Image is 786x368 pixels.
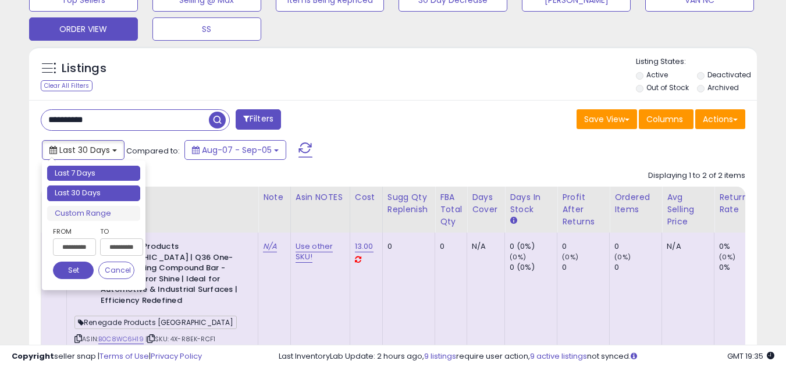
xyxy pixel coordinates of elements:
[382,187,435,233] th: Please note that this number is a calculation based on your required days of coverage and your ve...
[472,241,496,252] div: N/A
[510,252,526,262] small: (0%)
[472,191,500,216] div: Days Cover
[639,109,693,129] button: Columns
[667,191,709,228] div: Avg Selling Price
[707,83,739,92] label: Archived
[719,241,766,252] div: 0%
[355,241,374,252] a: 13.00
[62,60,106,77] h5: Listings
[355,191,378,203] div: Cost
[562,241,609,252] div: 0
[99,351,149,362] a: Terms of Use
[646,113,683,125] span: Columns
[510,191,552,216] div: Days In Stock
[42,140,125,160] button: Last 30 Days
[101,241,242,309] b: Renegade Products [GEOGRAPHIC_DATA] | Q36 One-Step Polishing Compound Bar - Achieve Mirror Shine ...
[47,206,140,221] li: Custom Range
[296,191,345,203] div: Asin NOTES
[47,185,140,201] li: Last 30 Days
[719,252,735,262] small: (0%)
[41,80,93,91] div: Clear All Filters
[695,109,745,129] button: Actions
[74,316,237,329] span: Renegade Products [GEOGRAPHIC_DATA]
[510,241,557,252] div: 0 (0%)
[184,140,286,160] button: Aug-07 - Sep-05
[126,145,180,156] span: Compared to:
[614,262,661,273] div: 0
[646,83,689,92] label: Out of Stock
[202,144,272,156] span: Aug-07 - Sep-05
[12,351,202,362] div: seller snap | |
[98,262,134,279] button: Cancel
[152,17,261,41] button: SS
[53,262,94,279] button: Set
[648,170,745,181] div: Displaying 1 to 2 of 2 items
[100,226,134,237] label: To
[667,241,705,252] div: N/A
[263,191,286,203] div: Note
[12,351,54,362] strong: Copyright
[290,187,350,233] th: CSV column name: cust_attr_1_ Asin NOTES
[59,144,110,156] span: Last 30 Days
[424,351,456,362] a: 9 listings
[440,191,462,228] div: FBA Total Qty
[236,109,281,130] button: Filters
[614,241,661,252] div: 0
[646,70,668,80] label: Active
[72,191,253,203] div: Title
[263,241,277,252] a: N/A
[719,262,766,273] div: 0%
[636,56,757,67] p: Listing States:
[279,351,774,362] div: Last InventoryLab Update: 2 hours ago, require user action, not synced.
[562,252,578,262] small: (0%)
[510,216,517,226] small: Days In Stock.
[440,241,458,252] div: 0
[29,17,138,41] button: ORDER VIEW
[296,241,333,263] a: Use other SKU!
[151,351,202,362] a: Privacy Policy
[510,262,557,273] div: 0 (0%)
[719,191,762,216] div: Return Rate
[530,351,587,362] a: 9 active listings
[562,262,609,273] div: 0
[614,191,657,216] div: Ordered Items
[727,351,774,362] span: 2025-10-6 19:35 GMT
[387,241,426,252] div: 0
[53,226,94,237] label: From
[577,109,637,129] button: Save View
[614,252,631,262] small: (0%)
[387,191,431,216] div: Sugg Qty Replenish
[562,191,604,228] div: Profit After Returns
[707,70,751,80] label: Deactivated
[47,166,140,181] li: Last 7 Days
